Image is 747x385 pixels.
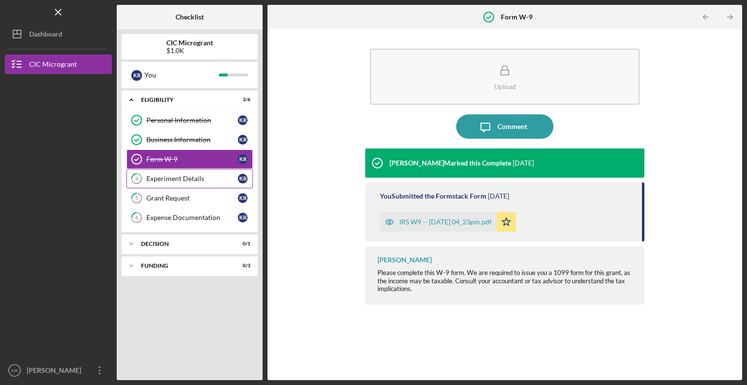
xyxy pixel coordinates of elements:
[498,114,527,139] div: Comment
[380,192,486,200] div: You Submitted the Formstack Form
[176,13,204,21] b: Checklist
[166,47,213,55] div: $1.0K
[135,195,138,202] tspan: 5
[377,256,432,264] div: [PERSON_NAME]
[11,368,18,373] text: KR
[238,115,248,125] div: K R
[380,212,516,232] button: IRS W9 -- [DATE] 04_23pm.pdf
[146,214,238,221] div: Expense Documentation
[146,155,238,163] div: Form W-9
[126,110,253,130] a: Personal InformationKR
[126,208,253,227] a: 6Expense DocumentationKR
[370,49,640,105] button: Upload
[144,67,219,83] div: You
[135,215,139,221] tspan: 6
[494,83,516,90] div: Upload
[146,194,238,202] div: Grant Request
[233,97,250,103] div: 3 / 6
[513,159,534,167] time: 2025-08-26 19:17
[488,192,509,200] time: 2025-08-20 20:23
[24,361,88,383] div: [PERSON_NAME]
[377,269,630,293] span: Please complete this W-9 form. We are required to issue you a 1099 form for this grant, as the in...
[146,175,238,183] div: Experiment Details
[238,135,248,145] div: K R
[5,55,112,74] button: CIC Microgrant
[141,241,226,247] div: Decision
[126,188,253,208] a: 5Grant RequestKR
[126,149,253,169] a: Form W-9KR
[141,97,226,103] div: ELIGIBILITY
[29,24,62,46] div: Dashboard
[126,130,253,149] a: Business InformationKR
[238,213,248,222] div: K R
[238,193,248,203] div: K R
[146,136,238,144] div: Business Information
[146,116,238,124] div: Personal Information
[233,263,250,269] div: 0 / 3
[456,114,553,139] button: Comment
[29,55,77,76] div: CIC Microgrant
[166,39,213,47] b: CIC Microgrant
[390,159,511,167] div: [PERSON_NAME] Marked this Complete
[131,70,142,81] div: K R
[399,218,492,226] div: IRS W9 -- [DATE] 04_23pm.pdf
[126,169,253,188] a: 4Experiment DetailsKR
[141,263,226,269] div: FUNDING
[238,174,248,183] div: K R
[233,241,250,247] div: 0 / 1
[135,176,139,182] tspan: 4
[501,13,533,21] b: Form W-9
[238,154,248,164] div: K R
[5,24,112,44] button: Dashboard
[5,361,112,380] button: KR[PERSON_NAME]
